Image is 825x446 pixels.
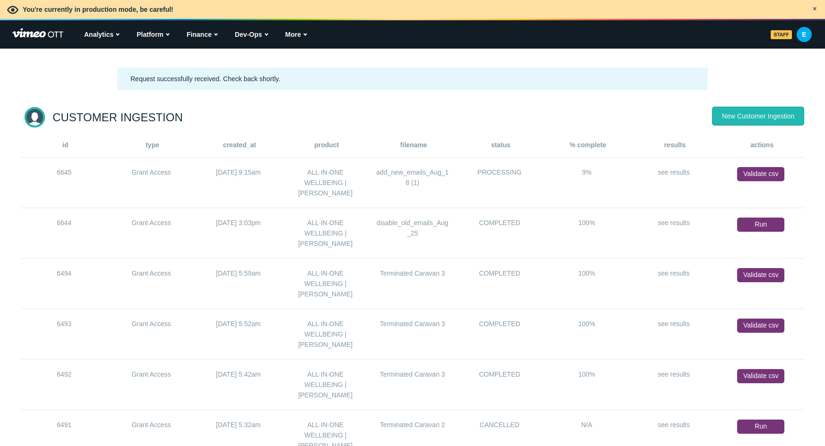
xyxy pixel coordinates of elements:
td: Terminated Caravan 3 [369,309,456,360]
strong: actions [750,141,773,149]
a: see results [658,421,690,429]
td: Terminated Caravan 3 [369,259,456,309]
span: Analytics [84,29,113,40]
button: Analytics [81,20,122,49]
td: ALL·IN·ONE WELLBEING | [PERSON_NAME] [282,360,369,410]
strong: type [146,141,159,149]
span: You're currently in production mode, be careful! [23,6,173,13]
a: New Customer Ingestion [712,107,804,126]
td: [DATE] 5:42am [195,360,282,410]
button: E [768,20,819,49]
td: 6494 [21,259,108,309]
a: Validate csv [737,268,784,282]
span: More [285,29,301,40]
span: Platform [137,29,163,40]
td: 6492 [21,360,108,410]
td: 100% [543,208,630,259]
td: 6644 [21,208,108,259]
td: Grant Access [108,309,195,360]
span: Dev-Ops [235,29,262,40]
td: Grant Access [108,259,195,309]
img: Vimeo Powers Your Video Business [12,28,63,41]
td: ALL·IN·ONE WELLBEING | [PERSON_NAME] [282,259,369,309]
td: ALL·IN·ONE WELLBEING | [PERSON_NAME] [282,158,369,208]
strong: product [314,141,339,149]
td: COMPLETED [456,360,543,410]
button: Platform [134,20,172,49]
td: COMPLETED [456,259,543,309]
td: 100% [543,309,630,360]
a: Validate csv [737,167,784,181]
strong: filename [400,141,427,149]
button: More [283,20,310,49]
td: Terminated Caravan 3 [369,360,456,410]
span: Finance [187,29,212,40]
strong: status [491,141,510,149]
a: see results [658,219,690,227]
td: [DATE] 9:15am [195,158,282,208]
h1: Customer Ingestion [52,110,183,125]
td: 100% [543,259,630,309]
a: Run [737,420,784,434]
td: [DATE] 3:03pm [195,208,282,259]
a: see results [658,269,690,277]
a: see results [658,320,690,328]
td: ALL·IN·ONE WELLBEING | [PERSON_NAME] [282,208,369,259]
td: COMPLETED [456,309,543,360]
td: Grant Access [108,158,195,208]
button: Finance [184,20,221,49]
strong: % complete [569,141,606,149]
a: see results [658,168,690,176]
a: Validate csv [737,369,784,383]
strong: id [62,141,68,149]
td: 6645 [21,158,108,208]
td: Grant Access [108,208,195,259]
td: [DATE] 5:52am [195,309,282,360]
td: Grant Access [108,360,195,410]
a: see results [658,370,690,378]
td: 6493 [21,309,108,360]
td: 100% [543,360,630,410]
a: Run [737,218,784,232]
td: COMPLETED [456,208,543,259]
td: add_new_emails_Aug_18 (1) [369,158,456,208]
div: Request successfully received. Check back shortly. [123,72,306,83]
td: PROCESSING [456,158,543,208]
img: 5bd4ae84c6d4a692eb86bf5dc3128d69.png [797,27,812,42]
td: ALL·IN·ONE WELLBEING | [PERSON_NAME] [282,309,369,360]
td: [DATE] 5:59am [195,259,282,309]
button: Dev-Ops [232,20,271,49]
img: eye-dee90c97f74bebac14aeaeacdca8e7234df0daebcbbe10d05e44006d736b97c1.svg [7,4,18,16]
button: × [809,3,820,16]
strong: created_at [223,141,256,149]
td: disable_old_emails_Aug_25 [369,208,456,259]
strong: results [664,141,686,149]
td: 9% [543,158,630,208]
a: Validate csv [737,319,784,333]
